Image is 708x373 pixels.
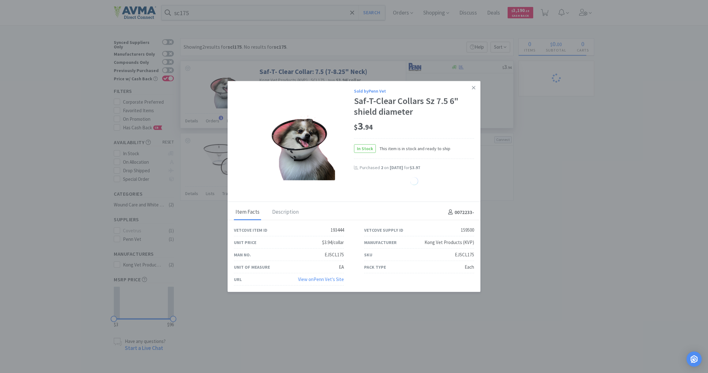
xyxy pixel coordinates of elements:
[234,239,256,246] div: Unit Price
[381,165,383,170] span: 2
[354,88,474,95] div: Sold by Penn Vet
[465,263,474,271] div: Each
[461,226,474,234] div: 159500
[234,276,242,283] div: URL
[339,263,344,271] div: EA
[253,98,335,180] img: 396f6b32aa3d4ef986bd4a91b9ab6fc2_159500.png
[376,145,450,152] span: This item is in stock and ready to ship
[390,165,403,170] span: [DATE]
[298,276,344,282] a: View onPenn Vet's Site
[322,238,344,246] div: $3.94/collar
[234,226,267,233] div: Vetcove Item ID
[364,263,386,270] div: Pack Type
[354,145,375,153] span: In Stock
[325,251,344,258] div: EJSCL175
[234,204,261,220] div: Item Facts
[410,165,420,170] span: $3.97
[271,204,300,220] div: Description
[354,122,358,131] span: $
[331,226,344,234] div: 193444
[446,208,474,216] h4: 0072233 -
[687,352,702,367] div: Open Intercom Messenger
[234,251,251,258] div: Man No.
[455,251,474,258] div: EJSCL175
[363,122,373,131] span: . 94
[364,226,403,233] div: Vetcove Supply ID
[234,263,270,270] div: Unit of Measure
[360,165,474,171] div: Purchased on for
[364,239,397,246] div: Manufacturer
[424,238,474,246] div: Kong Vet Products (KVP)
[354,96,474,117] div: Saf-T-Clear Collars Sz 7.5 6" shield diameter
[354,119,373,132] span: 3
[364,251,372,258] div: SKU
